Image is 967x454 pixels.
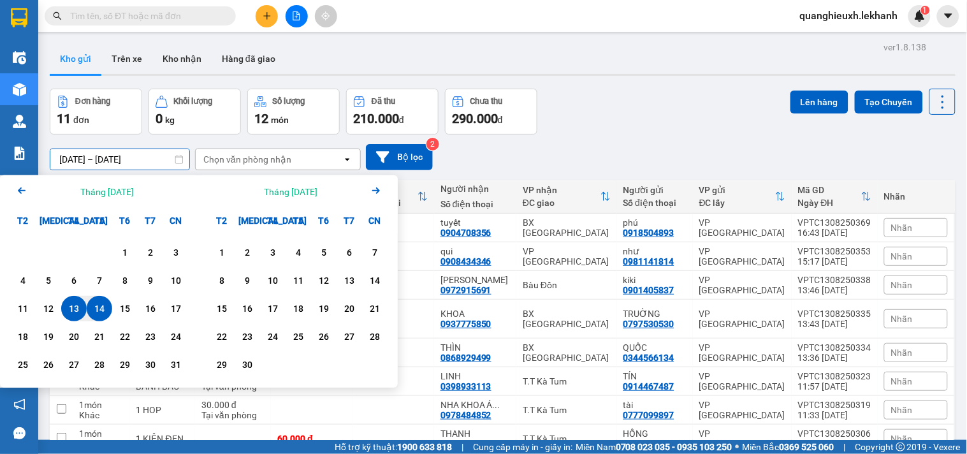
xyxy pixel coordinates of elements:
div: 16:43 [DATE] [798,228,871,238]
div: 13 [65,301,83,316]
div: T5 [87,208,112,233]
div: tuyết [440,217,510,228]
div: Choose Thứ Ba, tháng 09 2 2025. It's available. [235,240,260,265]
div: Choose Thứ Bảy, tháng 08 9 2025. It's available. [138,268,163,293]
div: Choose Thứ Năm, tháng 09 11 2025. It's available. [286,268,311,293]
div: tài [623,400,687,410]
div: Tháng [DATE] [80,186,134,198]
div: [MEDICAL_DATA] [235,208,260,233]
div: Choose Thứ Ba, tháng 08 12 2025. It's available. [36,296,61,321]
img: warehouse-icon [13,115,26,128]
div: Số lượng [273,97,305,106]
div: Choose Thứ Tư, tháng 08 27 2025. It's available. [61,352,87,377]
div: VP [GEOGRAPHIC_DATA] [699,217,785,238]
div: Choose Chủ Nhật, tháng 08 31 2025. It's available. [163,352,189,377]
div: T4 [61,208,87,233]
div: TÍN [623,371,687,381]
div: 0344566134 [623,353,674,363]
button: Đơn hàng11đơn [50,89,142,135]
div: Choose Thứ Bảy, tháng 09 27 2025. It's available. [337,324,362,349]
div: T6 [311,208,337,233]
div: 20 [65,329,83,344]
div: Choose Thứ Sáu, tháng 08 22 2025. It's available. [112,324,138,349]
div: 0797530530 [623,319,674,329]
span: Cung cấp máy in - giấy in: [473,440,572,454]
div: Choose Thứ Năm, tháng 09 18 2025. It's available. [286,296,311,321]
div: 3 [264,245,282,260]
div: Khác [79,439,124,449]
div: Đơn hàng [75,97,110,106]
div: 10:11 [DATE] [798,439,871,449]
div: KHOA [440,309,510,319]
div: Choose Thứ Bảy, tháng 09 6 2025. It's available. [337,240,362,265]
div: T.T Kà Tum [523,405,610,415]
div: Choose Thứ Tư, tháng 09 10 2025. It's available. [260,268,286,293]
span: aim [321,11,330,20]
svg: Arrow Right [368,183,384,198]
span: Nhãn [891,376,913,386]
div: LINH [440,371,510,381]
div: HỒNG [623,428,687,439]
div: 0904708356 [440,228,491,238]
div: 2 [142,245,159,260]
div: 25 [14,357,32,372]
div: TRUỜNG [623,309,687,319]
div: 26 [315,329,333,344]
span: quanghieuxh.lekhanh [790,8,908,24]
div: CN [362,208,388,233]
div: Choose Thứ Bảy, tháng 09 13 2025. It's available. [337,268,362,293]
div: 12 [40,301,57,316]
svg: Arrow Left [14,183,29,198]
div: THANH [440,428,510,439]
div: ver 1.8.138 [884,40,927,54]
svg: open [342,154,353,165]
div: 0981141814 [623,256,674,267]
div: 11 [289,273,307,288]
div: VP [GEOGRAPHIC_DATA] [699,428,785,449]
div: 1 món [79,400,124,410]
div: Choose Thứ Ba, tháng 09 9 2025. It's available. [235,268,260,293]
th: Toggle SortBy [516,180,616,214]
div: 12 [315,273,333,288]
span: Nhãn [891,405,913,415]
div: 24 [167,329,185,344]
div: VPTC1308250306 [798,428,871,439]
div: BX [GEOGRAPHIC_DATA] [523,217,610,238]
div: 28 [366,329,384,344]
div: VP [GEOGRAPHIC_DATA] [699,275,785,295]
span: Nhãn [891,251,913,261]
input: Tìm tên, số ĐT hoặc mã đơn [70,9,221,23]
div: 22 [213,329,231,344]
div: 30 [238,357,256,372]
div: 5 [40,273,57,288]
div: T.T Kà Tum [523,376,610,386]
div: Choose Thứ Bảy, tháng 08 30 2025. It's available. [138,352,163,377]
div: Choose Thứ Hai, tháng 08 4 2025. It's available. [10,268,36,293]
div: 0868929499 [440,353,491,363]
div: 14 [366,273,384,288]
div: Choose Thứ Năm, tháng 08 21 2025. It's available. [87,324,112,349]
img: logo-vxr [11,8,27,27]
div: 3 [167,245,185,260]
span: đ [399,115,404,125]
div: 0909647796 [623,439,674,449]
div: Khối lượng [174,97,213,106]
span: 11 [57,111,71,126]
span: Hỗ trợ kỹ thuật: [335,440,452,454]
div: 27 [65,357,83,372]
span: Nhãn [891,434,913,444]
button: Đã thu210.000đ [346,89,439,135]
div: VPTC1308250323 [798,371,871,381]
div: Choose Chủ Nhật, tháng 09 28 2025. It's available. [362,324,388,349]
div: Choose Thứ Tư, tháng 08 20 2025. It's available. [61,324,87,349]
div: 1 [213,245,231,260]
div: VPTC1308250319 [798,400,871,410]
div: T.T Kà Tum [523,434,610,444]
div: 0901405837 [623,285,674,295]
button: Khối lượng0kg [149,89,241,135]
div: 16 [142,301,159,316]
div: 0918504893 [623,228,674,238]
strong: 0369 525 060 [780,442,834,452]
div: Choose Thứ Ba, tháng 09 23 2025. It's available. [235,324,260,349]
div: 28 [91,357,108,372]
